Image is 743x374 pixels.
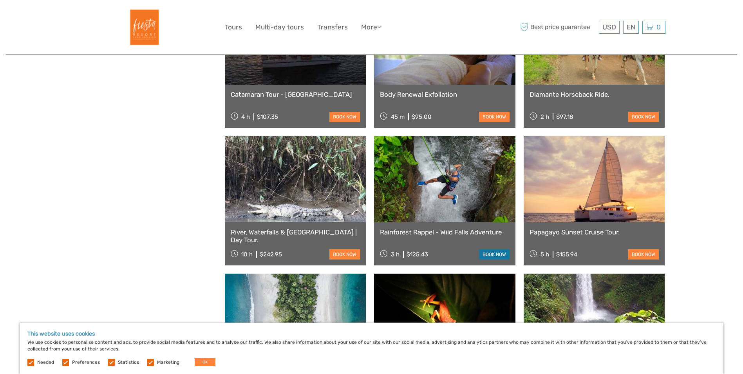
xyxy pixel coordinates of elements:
[157,359,179,366] label: Marketing
[255,22,304,33] a: Multi-day tours
[329,249,360,260] a: book now
[241,251,253,258] span: 10 h
[27,330,716,337] h5: This website uses cookies
[118,359,139,366] label: Statistics
[541,251,549,258] span: 5 h
[195,358,215,366] button: OK
[329,112,360,122] a: book now
[407,251,428,258] div: $125.43
[556,251,577,258] div: $155.94
[122,6,165,49] img: Fiesta Resort
[225,22,242,33] a: Tours
[231,91,360,98] a: Catamaran Tour - [GEOGRAPHIC_DATA]
[519,21,597,34] span: Best price guarantee
[231,228,360,244] a: River, Waterfalls & [GEOGRAPHIC_DATA] | Day Tour.
[412,113,432,120] div: $95.00
[257,113,278,120] div: $107.35
[260,251,282,258] div: $242.95
[602,23,616,31] span: USD
[241,113,250,120] span: 4 h
[479,249,510,260] a: book now
[380,228,510,236] a: Rainforest Rappel - Wild Falls Adventure
[380,91,510,98] a: Body Renewal Exfoliation
[541,113,549,120] span: 2 h
[623,21,639,34] div: EN
[530,91,659,98] a: Diamante Horseback Ride.
[361,22,381,33] a: More
[391,113,405,120] span: 45 m
[655,23,662,31] span: 0
[628,112,659,122] a: book now
[628,249,659,260] a: book now
[20,323,723,374] div: We use cookies to personalise content and ads, to provide social media features and to analyse ou...
[72,359,100,366] label: Preferences
[530,228,659,236] a: Papagayo Sunset Cruise Tour.
[11,14,89,20] p: We're away right now. Please check back later!
[37,359,54,366] label: Needed
[479,112,510,122] a: book now
[317,22,348,33] a: Transfers
[556,113,573,120] div: $97.18
[391,251,400,258] span: 3 h
[90,12,99,22] button: Open LiveChat chat widget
